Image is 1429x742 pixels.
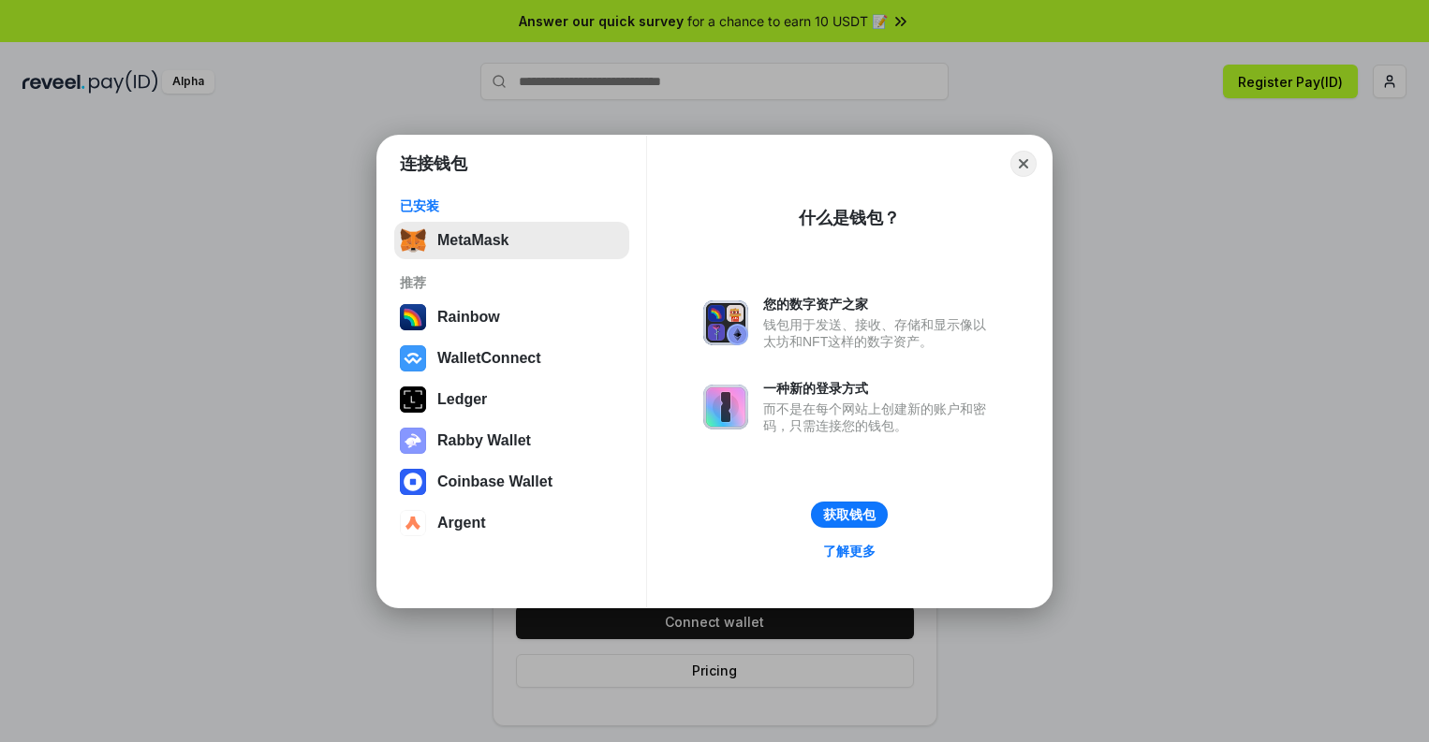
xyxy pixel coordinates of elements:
button: Argent [394,504,629,542]
div: WalletConnect [437,350,541,367]
div: 一种新的登录方式 [763,380,995,397]
div: Rabby Wallet [437,432,531,449]
div: 钱包用于发送、接收、存储和显示像以太坊和NFT这样的数字资产。 [763,316,995,350]
div: Ledger [437,391,487,408]
div: 什么是钱包？ [799,207,900,229]
button: Rainbow [394,298,629,336]
img: svg+xml,%3Csvg%20xmlns%3D%22http%3A%2F%2Fwww.w3.org%2F2000%2Fsvg%22%20fill%3D%22none%22%20viewBox... [703,385,748,429]
button: Close [1010,151,1037,177]
img: svg+xml,%3Csvg%20xmlns%3D%22http%3A%2F%2Fwww.w3.org%2F2000%2Fsvg%22%20fill%3D%22none%22%20viewBox... [703,300,748,345]
div: Rainbow [437,309,500,326]
img: svg+xml,%3Csvg%20xmlns%3D%22http%3A%2F%2Fwww.w3.org%2F2000%2Fsvg%22%20fill%3D%22none%22%20viewBox... [400,428,426,454]
div: 已安装 [400,197,624,214]
button: Ledger [394,381,629,418]
img: svg+xml,%3Csvg%20fill%3D%22none%22%20height%3D%2233%22%20viewBox%3D%220%200%2035%2033%22%20width%... [400,227,426,254]
div: 而不是在每个网站上创建新的账户和密码，只需连接您的钱包。 [763,400,995,434]
button: Coinbase Wallet [394,463,629,501]
img: svg+xml,%3Csvg%20width%3D%2228%22%20height%3D%2228%22%20viewBox%3D%220%200%2028%2028%22%20fill%3D... [400,345,426,371]
button: MetaMask [394,222,629,259]
a: 了解更多 [812,539,887,563]
div: 了解更多 [823,543,876,560]
h1: 连接钱包 [400,153,467,175]
div: Argent [437,515,486,531]
div: 获取钱包 [823,506,876,523]
button: 获取钱包 [811,502,888,528]
button: Rabby Wallet [394,422,629,459]
div: MetaMask [437,232,508,249]
img: svg+xml,%3Csvg%20width%3D%2228%22%20height%3D%2228%22%20viewBox%3D%220%200%2028%2028%22%20fill%3D... [400,469,426,495]
div: 您的数字资产之家 [763,296,995,313]
img: svg+xml,%3Csvg%20xmlns%3D%22http%3A%2F%2Fwww.w3.org%2F2000%2Fsvg%22%20width%3D%2228%22%20height%3... [400,386,426,413]
button: WalletConnect [394,340,629,377]
div: 推荐 [400,274,624,291]
img: svg+xml,%3Csvg%20width%3D%2228%22%20height%3D%2228%22%20viewBox%3D%220%200%2028%2028%22%20fill%3D... [400,510,426,536]
div: Coinbase Wallet [437,473,552,490]
img: svg+xml,%3Csvg%20width%3D%22120%22%20height%3D%22120%22%20viewBox%3D%220%200%20120%20120%22%20fil... [400,304,426,330]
